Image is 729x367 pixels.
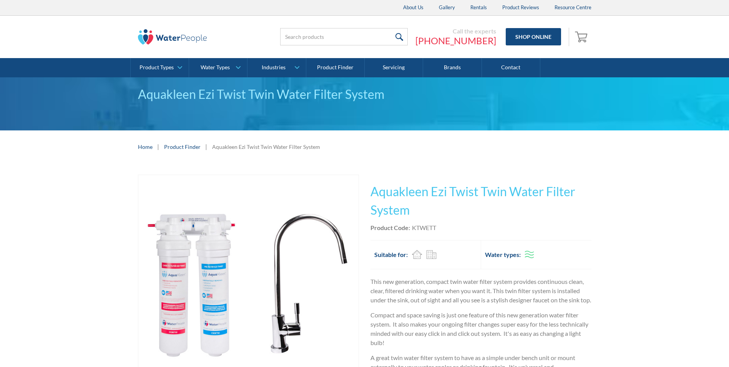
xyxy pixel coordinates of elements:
[370,224,410,231] strong: Product Code:
[189,58,247,77] a: Water Types
[247,58,306,77] a: Industries
[370,277,591,305] p: This new generation, compact twin water filter system provides continuous clean, clear, filtered ...
[262,64,286,71] div: Industries
[485,250,521,259] h2: Water types:
[164,143,201,151] a: Product Finder
[204,142,208,151] div: |
[138,85,591,103] div: Aquakleen Ezi Twist Twin Water Filter System
[370,182,591,219] h1: Aquakleen Ezi Twist Twin Water Filter System
[156,142,160,151] div: |
[482,58,540,77] a: Contact
[423,58,482,77] a: Brands
[201,64,230,71] div: Water Types
[212,143,320,151] div: Aquakleen Ezi Twist Twin Water Filter System
[506,28,561,45] a: Shop Online
[370,310,591,347] p: Compact and space saving is just one feature of this new generation water filter system. It also ...
[415,27,496,35] div: Call the experts
[139,64,174,71] div: Product Types
[131,58,189,77] a: Product Types
[415,35,496,47] a: [PHONE_NUMBER]
[280,28,408,45] input: Search products
[573,28,591,46] a: Open empty cart
[138,29,207,45] img: The Water People
[365,58,423,77] a: Servicing
[138,143,153,151] a: Home
[306,58,365,77] a: Product Finder
[575,30,590,43] img: shopping cart
[374,250,408,259] h2: Suitable for:
[412,223,436,232] div: KTWETT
